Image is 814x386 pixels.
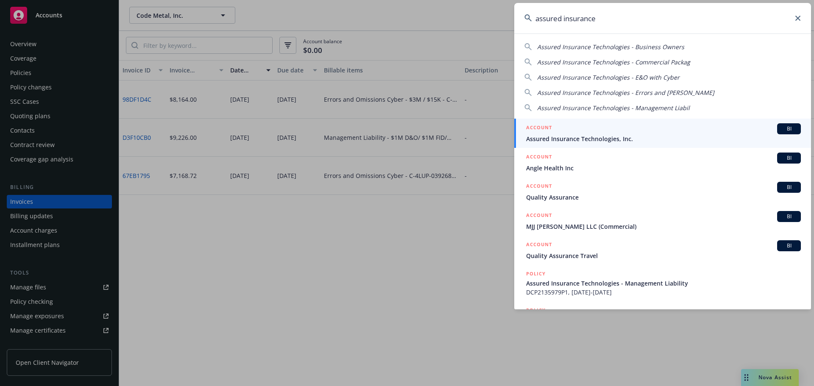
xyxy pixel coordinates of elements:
a: POLICY [514,301,811,338]
a: ACCOUNTBIAngle Health Inc [514,148,811,177]
h5: ACCOUNT [526,123,552,133]
span: BI [781,183,797,191]
span: MJJ [PERSON_NAME] LLC (Commercial) [526,222,801,231]
span: Assured Insurance Technologies - E&O with Cyber [537,73,680,81]
span: BI [781,125,797,133]
span: Quality Assurance Travel [526,251,801,260]
h5: ACCOUNT [526,240,552,250]
h5: ACCOUNT [526,153,552,163]
h5: ACCOUNT [526,211,552,221]
a: ACCOUNTBIMJJ [PERSON_NAME] LLC (Commercial) [514,206,811,236]
span: Assured Insurance Technologies - Errors and [PERSON_NAME] [537,89,714,97]
span: Assured Insurance Technologies - Commercial Packag [537,58,690,66]
h5: POLICY [526,269,546,278]
span: Assured Insurance Technologies - Management Liability [526,279,801,288]
a: POLICYAssured Insurance Technologies - Management LiabilityDCP2135979P1, [DATE]-[DATE] [514,265,811,301]
h5: POLICY [526,306,546,314]
span: Assured Insurance Technologies - Management Liabil [537,104,690,112]
span: Quality Assurance [526,193,801,202]
h5: ACCOUNT [526,182,552,192]
span: Assured Insurance Technologies, Inc. [526,134,801,143]
span: BI [781,213,797,220]
span: DCP2135979P1, [DATE]-[DATE] [526,288,801,297]
input: Search... [514,3,811,33]
span: BI [781,154,797,162]
span: Angle Health Inc [526,164,801,172]
span: BI [781,242,797,250]
a: ACCOUNTBIQuality Assurance [514,177,811,206]
span: Assured Insurance Technologies - Business Owners [537,43,684,51]
a: ACCOUNTBIQuality Assurance Travel [514,236,811,265]
a: ACCOUNTBIAssured Insurance Technologies, Inc. [514,119,811,148]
